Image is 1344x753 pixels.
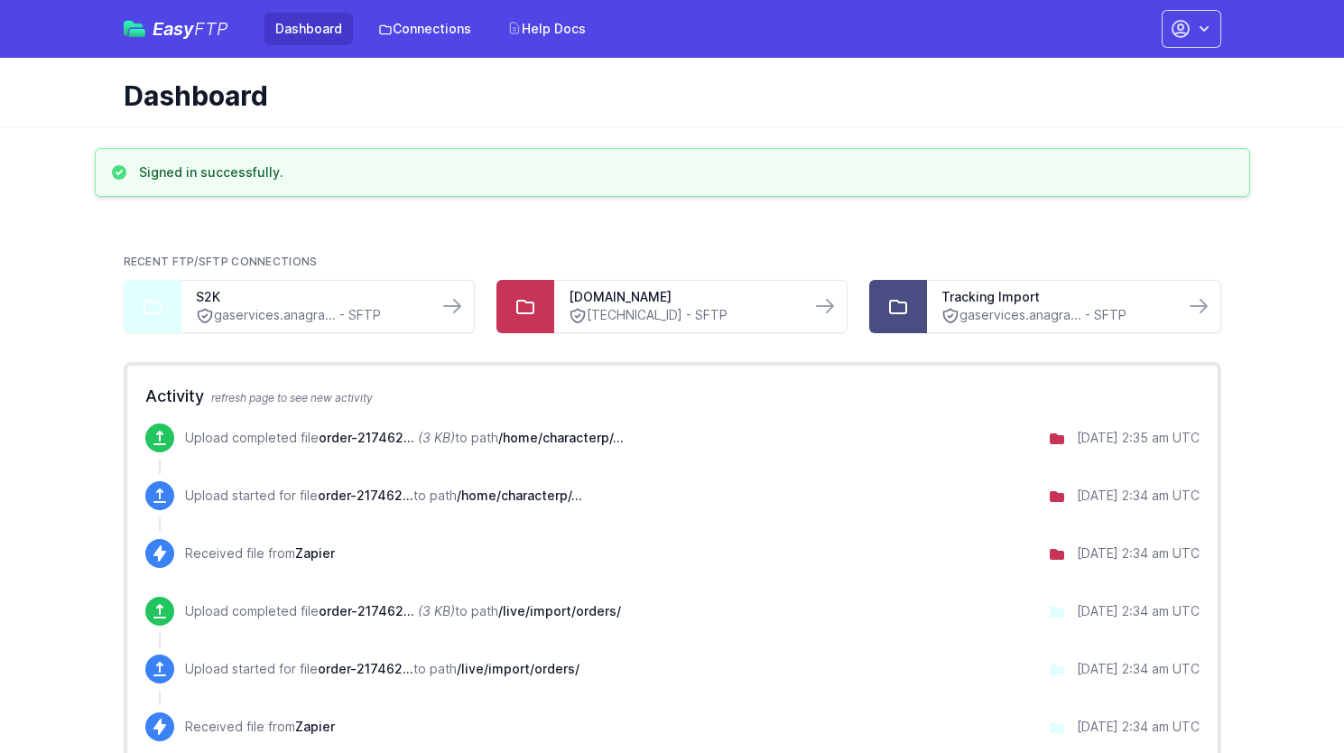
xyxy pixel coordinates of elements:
[941,288,1169,306] a: Tracking Import
[124,21,145,37] img: easyftp_logo.png
[319,430,414,445] span: order-217462-2025-10-07-02.34.11.xml.sent
[1077,544,1200,562] div: [DATE] 2:34 am UTC
[569,288,796,306] a: [DOMAIN_NAME]
[1077,602,1200,620] div: [DATE] 2:34 am UTC
[264,13,353,45] a: Dashboard
[124,20,228,38] a: EasyFTP
[498,603,621,618] span: /live/import/orders/
[319,603,414,618] span: order-217462-2025-10-07-02.34.11.xml
[194,18,228,40] span: FTP
[185,429,624,447] p: Upload completed file to path
[196,306,423,325] a: gaservices.anagra... - SFTP
[569,306,796,325] a: [TECHNICAL_ID] - SFTP
[498,430,624,445] span: /home/characterp/public_html/wp-content/uploads/wpallexport/exports/sent/
[496,13,597,45] a: Help Docs
[139,163,283,181] h3: Signed in successfully.
[418,430,455,445] i: (3 KB)
[185,660,579,678] p: Upload started for file to path
[211,391,373,404] span: refresh page to see new activity
[1077,718,1200,736] div: [DATE] 2:34 am UTC
[457,661,579,676] span: /live/import/orders/
[196,288,423,306] a: S2K
[153,20,228,38] span: Easy
[1077,429,1200,447] div: [DATE] 2:35 am UTC
[318,488,413,503] span: order-217462-2025-10-07-02.34.11.xml.sent
[295,719,335,734] span: Zapier
[941,306,1169,325] a: gaservices.anagra... - SFTP
[185,544,335,562] p: Received file from
[295,545,335,561] span: Zapier
[185,718,335,736] p: Received file from
[318,661,413,676] span: order-217462-2025-10-07-02.34.11.xml
[145,384,1200,409] h2: Activity
[124,255,1221,269] h2: Recent FTP/SFTP Connections
[1077,660,1200,678] div: [DATE] 2:34 am UTC
[185,487,582,505] p: Upload started for file to path
[185,602,621,620] p: Upload completed file to path
[124,79,1207,112] h1: Dashboard
[367,13,482,45] a: Connections
[1077,487,1200,505] div: [DATE] 2:34 am UTC
[418,603,455,618] i: (3 KB)
[457,488,582,503] span: /home/characterp/public_html/wp-content/uploads/wpallexport/exports/sent/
